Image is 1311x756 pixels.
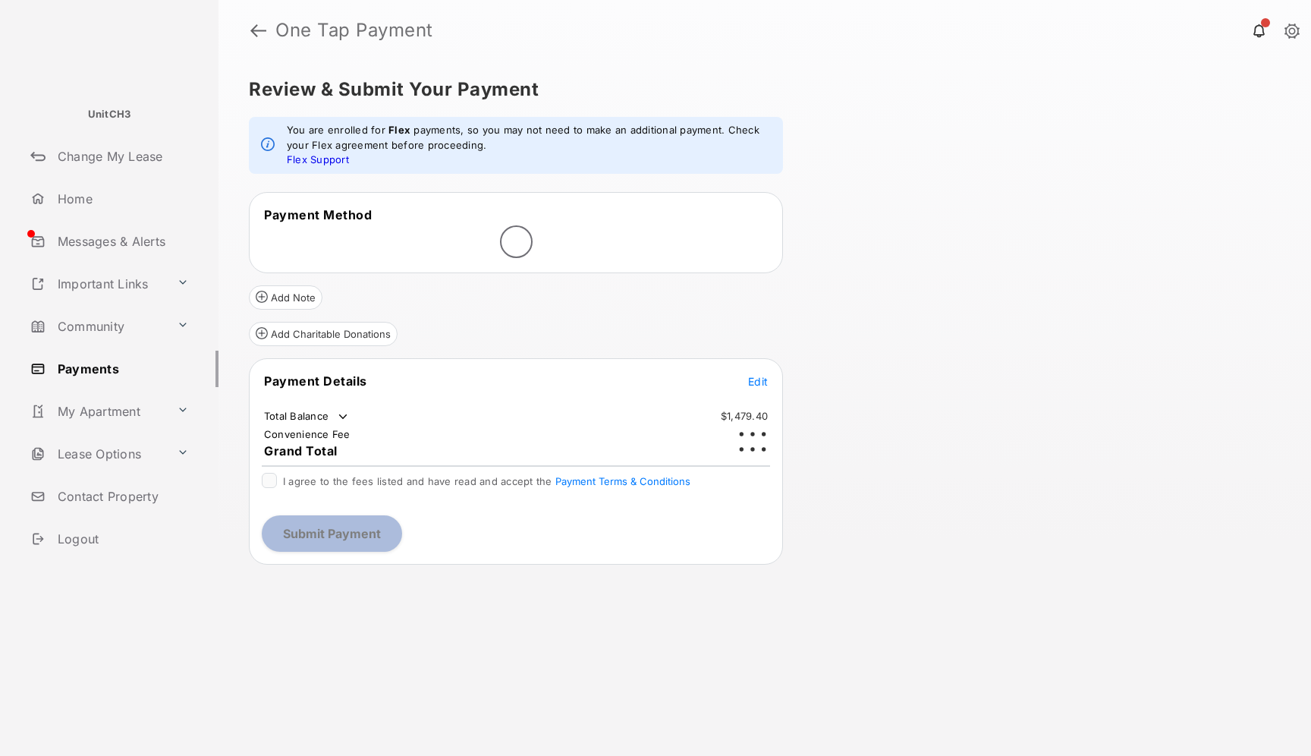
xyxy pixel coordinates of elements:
button: Edit [748,373,768,389]
p: UnitCH3 [88,107,131,122]
a: Lease Options [24,436,171,472]
td: Total Balance [263,409,351,424]
a: Contact Property [24,478,218,515]
a: Home [24,181,218,217]
button: Submit Payment [262,515,402,552]
a: My Apartment [24,393,171,430]
span: Payment Method [264,207,372,222]
a: Messages & Alerts [24,223,218,260]
a: Important Links [24,266,171,302]
button: I agree to the fees listed and have read and accept the [555,475,690,487]
a: Change My Lease [24,138,218,175]
strong: One Tap Payment [275,21,433,39]
span: I agree to the fees listed and have read and accept the [283,475,690,487]
h5: Review & Submit Your Payment [249,80,1269,99]
span: Grand Total [264,443,338,458]
span: Edit [748,375,768,388]
strong: Flex [388,124,410,136]
a: Flex Support [287,153,349,165]
button: Add Note [249,285,322,310]
td: Convenience Fee [263,427,351,441]
span: Payment Details [264,373,367,389]
a: Logout [24,521,218,557]
td: $1,479.40 [720,409,769,423]
button: Add Charitable Donations [249,322,398,346]
a: Payments [24,351,218,387]
a: Community [24,308,171,345]
em: You are enrolled for payments, so you may not need to make an additional payment. Check your Flex... [287,123,771,168]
